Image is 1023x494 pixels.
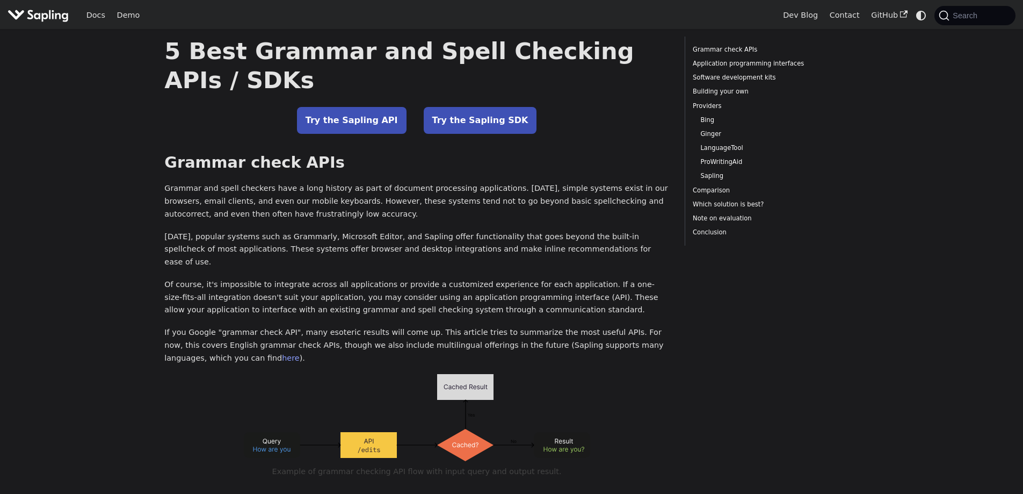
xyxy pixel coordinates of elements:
[8,8,69,23] img: Sapling.ai
[282,354,299,362] a: here
[777,7,823,24] a: Dev Blog
[693,185,838,196] a: Comparison
[693,101,838,111] a: Providers
[700,157,835,167] a: ProWritingAid
[164,37,669,95] h1: 5 Best Grammar and Spell Checking APIs / SDKs
[8,8,72,23] a: Sapling.aiSapling.ai
[693,87,838,97] a: Building your own
[700,143,835,153] a: LanguageTool
[164,278,669,317] p: Of course, it's impossible to integrate across all applications or provide a customized experienc...
[934,6,1015,25] button: Search (Command+K)
[693,45,838,55] a: Grammar check APIs
[700,115,835,125] a: Bing
[693,59,838,69] a: Application programming interfaces
[700,171,835,181] a: Sapling
[164,182,669,220] p: Grammar and spell checkers have a long history as part of document processing applications. [DATE...
[700,129,835,139] a: Ginger
[186,466,648,478] figcaption: Example of grammar checking API flow with input query and output result.
[297,107,407,134] a: Try the Sapling API
[949,11,984,20] span: Search
[424,107,537,134] a: Try the Sapling SDK
[913,8,929,23] button: Switch between dark and light mode (currently system mode)
[81,7,111,24] a: Docs
[693,227,838,238] a: Conclusion
[693,73,838,83] a: Software development kits
[164,326,669,364] p: If you Google "grammar check API", many esoteric results will come up. This article tries to summ...
[164,153,669,173] h2: Grammar check APIs
[824,7,866,24] a: Contact
[111,7,146,24] a: Demo
[693,199,838,210] a: Which solution is best?
[693,213,838,224] a: Note on evaluation
[164,231,669,269] p: [DATE], popular systems such as Grammarly, Microsoft Editor, and Sapling offer functionality that...
[865,7,913,24] a: GitHub
[244,374,590,461] img: Example API flow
